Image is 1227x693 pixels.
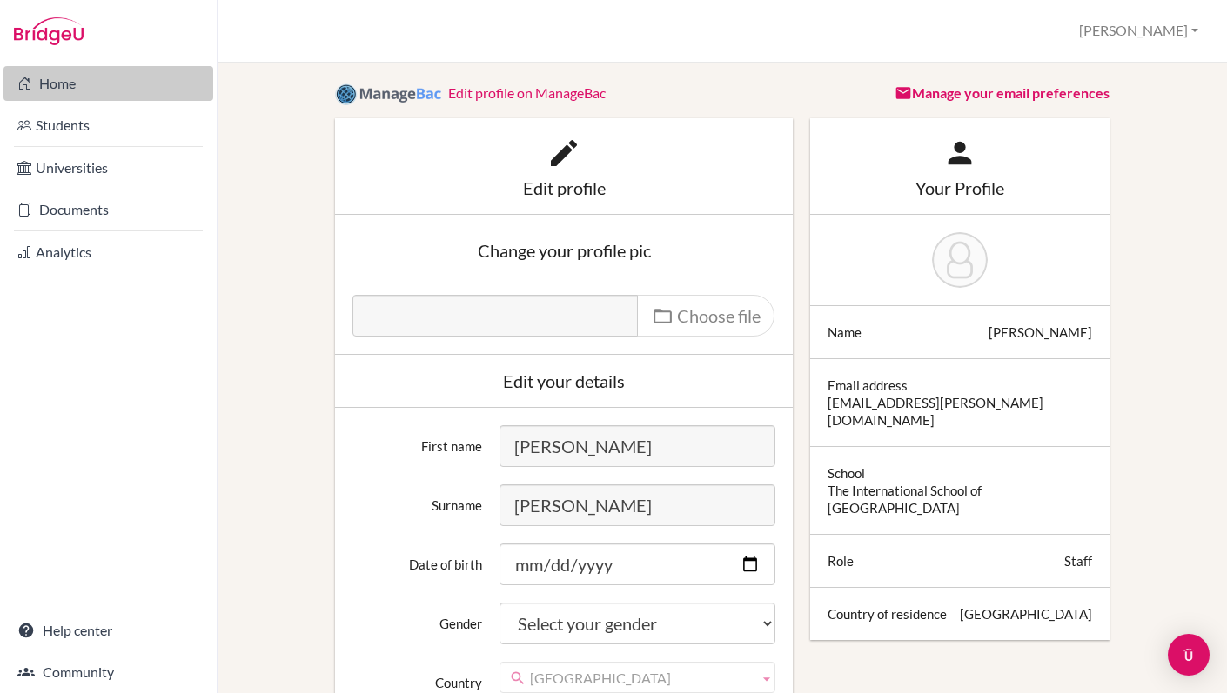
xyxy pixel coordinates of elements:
[352,372,775,390] div: Edit your details
[448,84,606,101] a: Edit profile on ManageBac
[989,323,1092,341] div: [PERSON_NAME]
[3,192,213,227] a: Documents
[344,484,491,514] label: Surname
[828,464,865,482] div: School
[828,552,854,570] div: Role
[3,108,213,143] a: Students
[895,84,1110,101] a: Manage your email preferences
[3,150,213,185] a: Universities
[828,376,908,394] div: Email address
[960,605,1092,623] div: [GEOGRAPHIC_DATA]
[3,235,213,270] a: Analytics
[352,179,775,197] div: Edit profile
[3,613,213,648] a: Help center
[352,242,775,259] div: Change your profile pic
[14,17,84,45] img: Bridge-U
[3,655,213,690] a: Community
[932,232,988,288] img: Sarah Borgerding
[1168,634,1210,676] div: Open Intercom Messenger
[828,394,1092,429] div: [EMAIL_ADDRESS][PERSON_NAME][DOMAIN_NAME]
[828,605,947,623] div: Country of residence
[828,179,1092,197] div: Your Profile
[344,603,491,632] label: Gender
[828,482,1092,516] div: The International School of [GEOGRAPHIC_DATA]
[344,662,491,691] label: Country
[1071,15,1206,47] button: [PERSON_NAME]
[1064,552,1092,570] div: Staff
[828,323,862,341] div: Name
[344,425,491,455] label: First name
[344,543,491,573] label: Date of birth
[3,66,213,101] a: Home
